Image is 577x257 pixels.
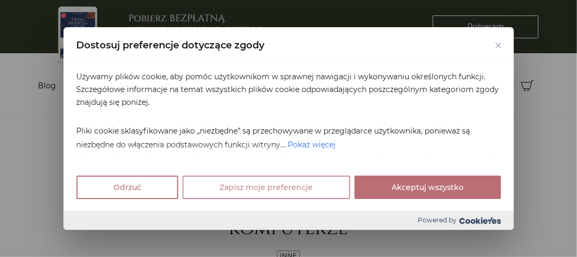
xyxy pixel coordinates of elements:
div: Powered by [63,211,514,230]
button: Pokaż więcej [287,137,337,152]
img: Cookieyes logo [459,217,501,224]
p: Używamy plików cookie, aby pomóc użytkownikom w sprawnej nawigacji i wykonywaniu określonych funk... [76,70,501,109]
img: Close [495,43,501,48]
p: Pliki cookie sklasyfikowane jako „niezbędne” są przechowywane w przeglądarce użytkownika, poniewa... [76,125,501,152]
button: Zapisz moje preferencje [183,176,351,199]
button: Odrzuć [76,176,178,199]
button: Akceptuj wszystko [354,176,501,199]
span: Dostosuj preferencje dotyczące zgody [76,39,264,52]
button: Blisko [495,43,501,48]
